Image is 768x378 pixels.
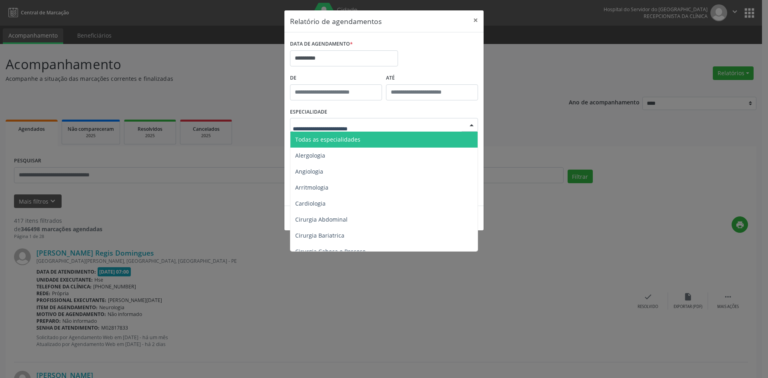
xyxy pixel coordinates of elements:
[295,248,366,255] span: Cirurgia Cabeça e Pescoço
[295,168,323,175] span: Angiologia
[468,10,484,30] button: Close
[290,106,327,118] label: ESPECIALIDADE
[295,216,348,223] span: Cirurgia Abdominal
[386,72,478,84] label: ATÉ
[295,232,344,239] span: Cirurgia Bariatrica
[295,200,326,207] span: Cardiologia
[290,38,353,50] label: DATA DE AGENDAMENTO
[290,16,382,26] h5: Relatório de agendamentos
[295,152,325,159] span: Alergologia
[290,72,382,84] label: De
[295,184,328,191] span: Arritmologia
[295,136,360,143] span: Todas as especialidades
